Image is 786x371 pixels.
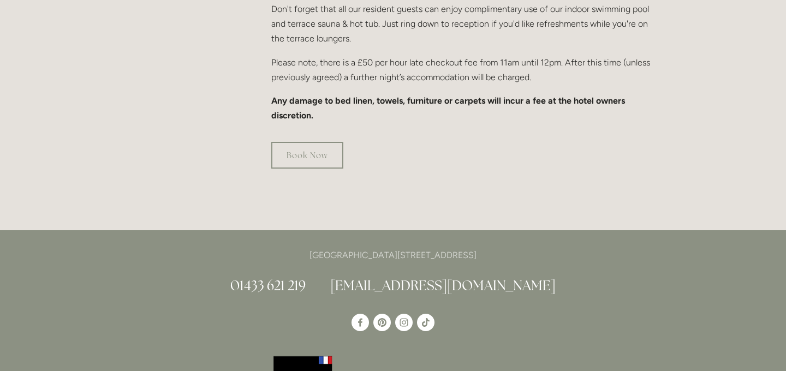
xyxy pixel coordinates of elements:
[395,314,413,331] a: Instagram
[352,314,369,331] a: Losehill House Hotel & Spa
[330,277,556,294] a: [EMAIL_ADDRESS][DOMAIN_NAME]
[373,314,391,331] a: Pinterest
[230,277,306,294] a: 01433 621 219
[132,248,654,262] p: [GEOGRAPHIC_DATA][STREET_ADDRESS]
[271,142,343,169] a: Book Now
[271,55,654,85] p: Please note, there is a £50 per hour late checkout fee from 11am until 12pm. After this time (unl...
[271,2,654,46] p: Don't forget that all our resident guests can enjoy complimentary use of our indoor swimming pool...
[417,314,434,331] a: TikTok
[271,95,627,121] strong: Any damage to bed linen, towels, furniture or carpets will incur a fee at the hotel owners discre...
